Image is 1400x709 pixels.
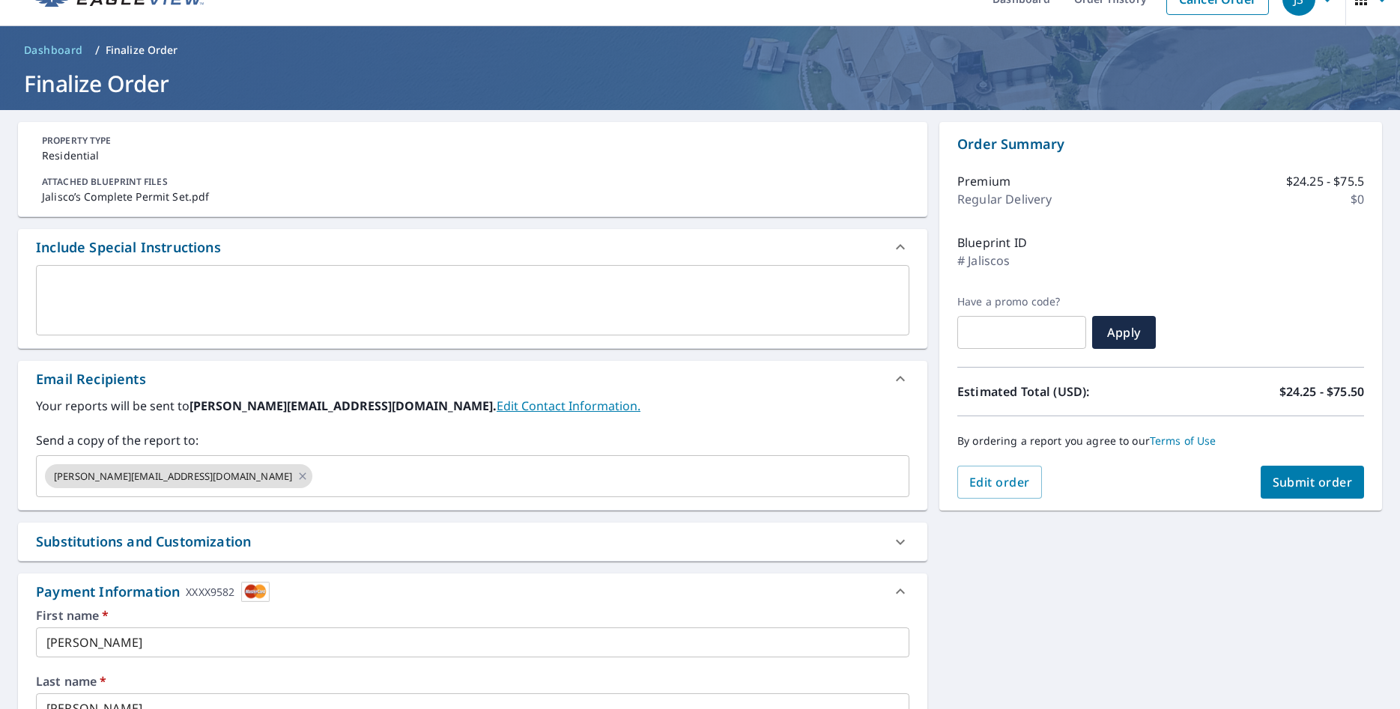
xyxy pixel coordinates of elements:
p: Jalisco’s Complete Permit Set.pdf [42,189,903,204]
div: Email Recipients [18,361,927,397]
img: cardImage [241,582,270,602]
a: Dashboard [18,38,89,62]
p: PROPERTY TYPE [42,134,903,147]
p: $24.25 - $75.50 [1279,383,1364,401]
span: [PERSON_NAME][EMAIL_ADDRESS][DOMAIN_NAME] [45,469,301,484]
span: Edit order [969,474,1030,490]
a: Terms of Use [1150,433,1216,448]
span: Dashboard [24,43,83,58]
label: Send a copy of the report to: [36,431,909,449]
p: # Jaliscos [957,252,1010,270]
p: By ordering a report you agree to our [957,434,1364,448]
label: Have a promo code? [957,295,1086,308]
button: Edit order [957,466,1042,499]
p: Order Summary [957,134,1364,154]
p: Finalize Order [106,43,178,58]
p: Estimated Total (USD): [957,383,1161,401]
button: Submit order [1261,466,1365,499]
b: [PERSON_NAME][EMAIL_ADDRESS][DOMAIN_NAME]. [190,398,497,414]
div: Include Special Instructions [18,229,927,265]
div: Payment InformationXXXX9582cardImage [18,573,927,609]
label: Your reports will be sent to [36,397,909,415]
div: Substitutions and Customization [36,532,251,552]
label: First name [36,609,909,621]
nav: breadcrumb [18,38,1382,62]
p: Premium [957,172,1010,190]
p: Regular Delivery [957,190,1052,208]
div: XXXX9582 [186,582,234,602]
p: $24.25 - $75.5 [1286,172,1364,190]
a: EditContactInfo [497,398,640,414]
div: Payment Information [36,582,270,602]
p: Blueprint ID [957,234,1027,252]
h1: Finalize Order [18,68,1382,99]
div: Include Special Instructions [36,237,221,258]
p: Residential [42,147,903,163]
button: Apply [1092,316,1156,349]
div: Substitutions and Customization [18,523,927,561]
div: Email Recipients [36,369,146,389]
div: [PERSON_NAME][EMAIL_ADDRESS][DOMAIN_NAME] [45,464,312,488]
li: / [95,41,100,59]
p: ATTACHED BLUEPRINT FILES [42,175,903,189]
label: Last name [36,675,909,687]
span: Apply [1104,324,1144,341]
span: Submit order [1273,474,1353,490]
p: $0 [1351,190,1364,208]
